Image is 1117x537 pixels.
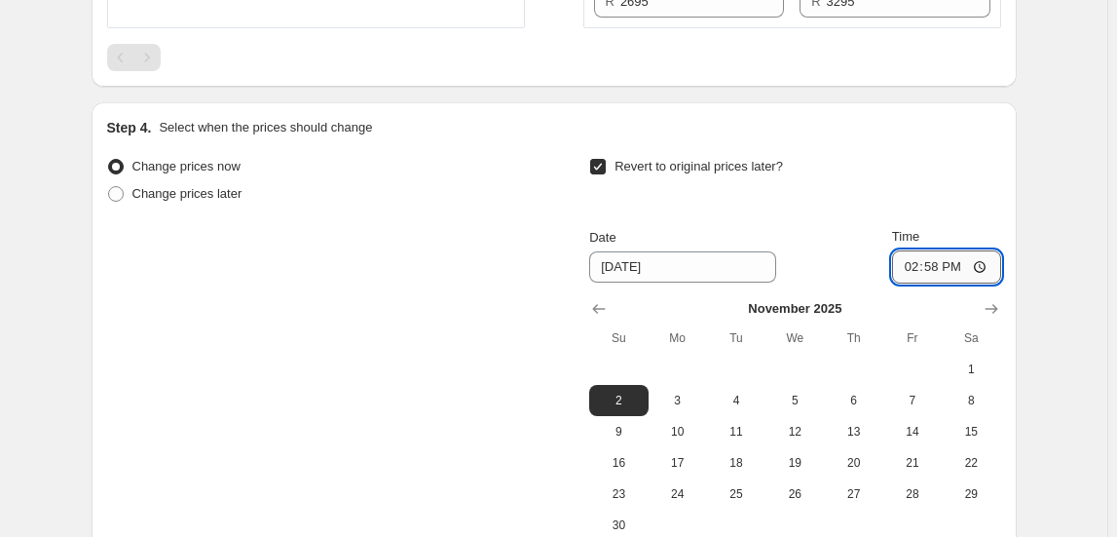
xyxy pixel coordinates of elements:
[978,295,1005,323] button: Show next month, December 2025
[892,250,1001,284] input: 12:00
[765,323,824,354] th: Wednesday
[883,447,942,479] button: Friday November 21 2025
[715,330,758,346] span: Tu
[824,447,882,479] button: Thursday November 20 2025
[942,354,1000,385] button: Saturday November 1 2025
[107,44,161,71] nav: Pagination
[132,186,242,201] span: Change prices later
[949,455,992,471] span: 22
[597,330,640,346] span: Su
[765,416,824,447] button: Wednesday November 12 2025
[883,479,942,510] button: Friday November 28 2025
[832,455,875,471] span: 20
[707,447,765,479] button: Tuesday November 18 2025
[715,393,758,408] span: 4
[773,330,816,346] span: We
[773,455,816,471] span: 19
[891,486,934,502] span: 28
[949,393,992,408] span: 8
[132,159,241,173] span: Change prices now
[765,447,824,479] button: Wednesday November 19 2025
[891,393,934,408] span: 7
[832,424,875,440] span: 13
[824,323,882,354] th: Thursday
[949,424,992,440] span: 15
[891,330,934,346] span: Fr
[589,385,648,416] button: Sunday November 2 2025
[942,447,1000,479] button: Saturday November 22 2025
[832,486,875,502] span: 27
[649,416,707,447] button: Monday November 10 2025
[597,424,640,440] span: 9
[589,323,648,354] th: Sunday
[883,416,942,447] button: Friday November 14 2025
[707,416,765,447] button: Tuesday November 11 2025
[589,447,648,479] button: Sunday November 16 2025
[883,385,942,416] button: Friday November 7 2025
[649,447,707,479] button: Monday November 17 2025
[159,118,372,137] p: Select when the prices should change
[824,416,882,447] button: Thursday November 13 2025
[597,455,640,471] span: 16
[656,424,699,440] span: 10
[656,393,699,408] span: 3
[892,229,919,244] span: Time
[707,385,765,416] button: Tuesday November 4 2025
[649,323,707,354] th: Monday
[656,486,699,502] span: 24
[589,251,776,283] input: 10/13/2025
[589,416,648,447] button: Sunday November 9 2025
[883,323,942,354] th: Friday
[707,479,765,510] button: Tuesday November 25 2025
[715,486,758,502] span: 25
[656,455,699,471] span: 17
[949,486,992,502] span: 29
[649,385,707,416] button: Monday November 3 2025
[949,362,992,377] span: 1
[942,323,1000,354] th: Saturday
[707,323,765,354] th: Tuesday
[597,393,640,408] span: 2
[824,385,882,416] button: Thursday November 6 2025
[715,424,758,440] span: 11
[942,385,1000,416] button: Saturday November 8 2025
[773,424,816,440] span: 12
[891,455,934,471] span: 21
[597,518,640,533] span: 30
[614,159,783,173] span: Revert to original prices later?
[773,486,816,502] span: 26
[656,330,699,346] span: Mo
[715,455,758,471] span: 18
[942,416,1000,447] button: Saturday November 15 2025
[107,118,152,137] h2: Step 4.
[765,385,824,416] button: Wednesday November 5 2025
[585,295,613,323] button: Show previous month, October 2025
[589,230,615,245] span: Date
[765,479,824,510] button: Wednesday November 26 2025
[949,330,992,346] span: Sa
[597,486,640,502] span: 23
[649,479,707,510] button: Monday November 24 2025
[824,479,882,510] button: Thursday November 27 2025
[832,393,875,408] span: 6
[942,479,1000,510] button: Saturday November 29 2025
[589,479,648,510] button: Sunday November 23 2025
[773,393,816,408] span: 5
[891,424,934,440] span: 14
[832,330,875,346] span: Th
